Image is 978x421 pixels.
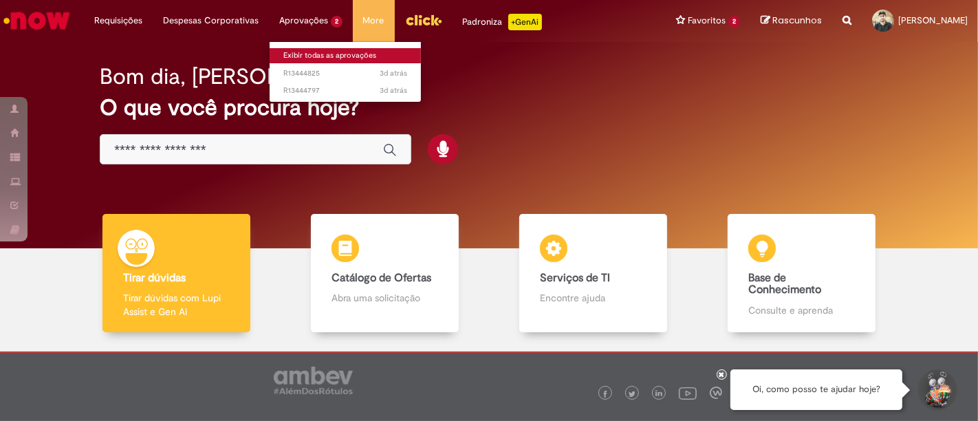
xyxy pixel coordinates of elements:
[748,271,821,297] b: Base de Conhecimento
[679,384,697,402] img: logo_footer_youtube.png
[898,14,968,26] span: [PERSON_NAME]
[748,303,854,317] p: Consulte e aprenda
[761,14,822,28] a: Rascunhos
[629,391,635,398] img: logo_footer_twitter.png
[688,14,726,28] span: Favoritos
[281,214,489,333] a: Catálogo de Ofertas Abra uma solicitação
[123,271,186,285] b: Tirar dúvidas
[279,14,328,28] span: Aprovações
[72,214,281,333] a: Tirar dúvidas Tirar dúvidas com Lupi Assist e Gen Ai
[363,14,384,28] span: More
[730,369,902,410] div: Oi, como posso te ajudar hoje?
[380,68,407,78] time: 29/08/2025 20:13:36
[331,16,343,28] span: 2
[274,367,353,394] img: logo_footer_ambev_rotulo_gray.png
[405,10,442,30] img: click_logo_yellow_360x200.png
[728,16,740,28] span: 2
[332,291,437,305] p: Abra uma solicitação
[332,271,431,285] b: Catálogo de Ofertas
[602,391,609,398] img: logo_footer_facebook.png
[100,96,878,120] h2: O que você procura hoje?
[540,291,646,305] p: Encontre ajuda
[697,214,906,333] a: Base de Conhecimento Consulte e aprenda
[916,369,957,411] button: Iniciar Conversa de Suporte
[270,66,421,81] a: Aberto R13444825 :
[270,48,421,63] a: Exibir todas as aprovações
[489,214,697,333] a: Serviços de TI Encontre ajuda
[269,41,422,102] ul: Aprovações
[772,14,822,27] span: Rascunhos
[380,68,407,78] span: 3d atrás
[1,7,72,34] img: ServiceNow
[655,390,662,398] img: logo_footer_linkedin.png
[540,271,610,285] b: Serviços de TI
[463,14,542,30] div: Padroniza
[123,291,229,319] p: Tirar dúvidas com Lupi Assist e Gen Ai
[163,14,259,28] span: Despesas Corporativas
[380,85,407,96] time: 29/08/2025 20:11:08
[380,85,407,96] span: 3d atrás
[710,387,722,399] img: logo_footer_workplace.png
[283,68,407,79] span: R13444825
[283,85,407,96] span: R13444797
[508,14,542,30] p: +GenAi
[94,14,142,28] span: Requisições
[100,65,363,89] h2: Bom dia, [PERSON_NAME]
[270,83,421,98] a: Aberto R13444797 :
